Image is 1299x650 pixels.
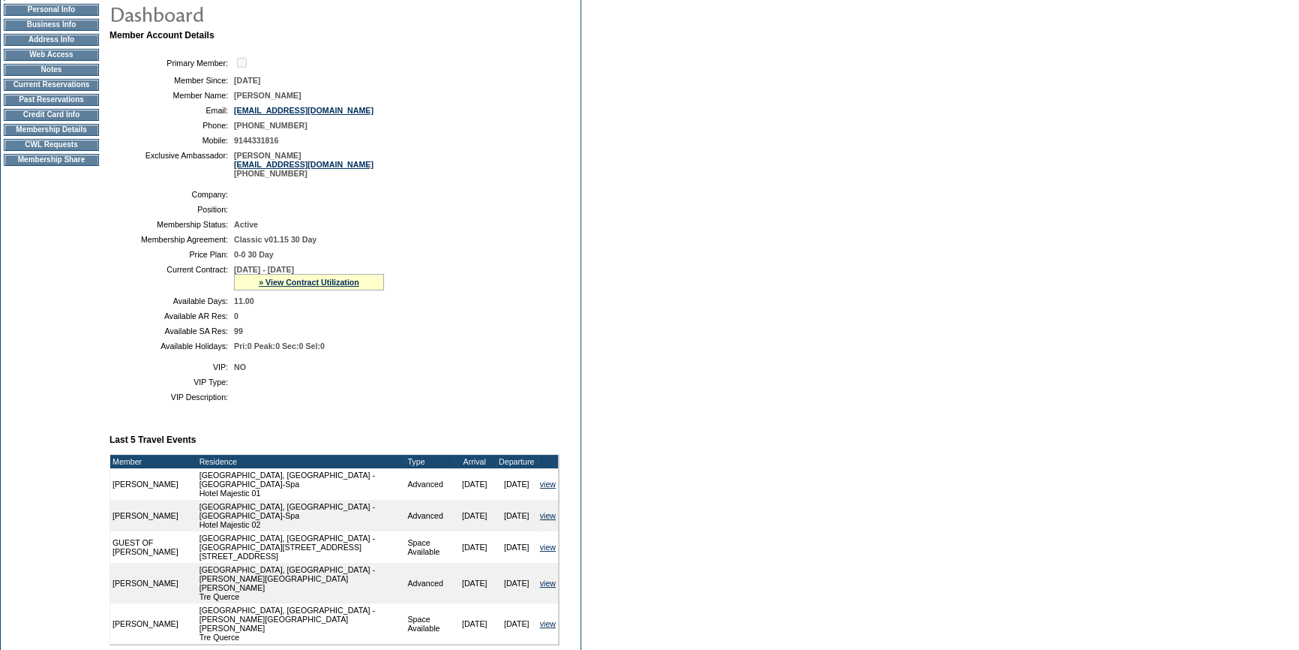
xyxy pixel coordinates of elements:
[496,603,538,644] td: [DATE]
[115,56,228,70] td: Primary Member:
[115,205,228,214] td: Position:
[4,4,99,16] td: Personal Info
[115,265,228,290] td: Current Contract:
[197,468,406,500] td: [GEOGRAPHIC_DATA], [GEOGRAPHIC_DATA] - [GEOGRAPHIC_DATA]-Spa Hotel Majestic 01
[115,190,228,199] td: Company:
[197,455,406,468] td: Residence
[540,579,556,588] a: view
[259,278,359,287] a: » View Contract Utilization
[496,455,538,468] td: Departure
[234,121,307,130] span: [PHONE_NUMBER]
[115,220,228,229] td: Membership Status:
[454,563,496,603] td: [DATE]
[115,250,228,259] td: Price Plan:
[115,151,228,178] td: Exclusive Ambassador:
[234,296,254,305] span: 11.00
[454,500,496,531] td: [DATE]
[110,603,197,644] td: [PERSON_NAME]
[4,109,99,121] td: Credit Card Info
[234,160,373,169] a: [EMAIL_ADDRESS][DOMAIN_NAME]
[496,563,538,603] td: [DATE]
[540,543,556,552] a: view
[234,327,243,336] span: 99
[496,531,538,563] td: [DATE]
[4,64,99,76] td: Notes
[234,265,294,274] span: [DATE] - [DATE]
[405,500,453,531] td: Advanced
[234,311,238,320] span: 0
[496,500,538,531] td: [DATE]
[115,342,228,351] td: Available Holidays:
[109,30,214,41] b: Member Account Details
[115,363,228,372] td: VIP:
[540,511,556,520] a: view
[115,393,228,402] td: VIP Description:
[540,480,556,489] a: view
[405,531,453,563] td: Space Available
[110,531,197,563] td: GUEST OF [PERSON_NAME]
[405,563,453,603] td: Advanced
[234,91,301,100] span: [PERSON_NAME]
[109,435,196,445] b: Last 5 Travel Events
[115,136,228,145] td: Mobile:
[454,468,496,500] td: [DATE]
[4,139,99,151] td: CWL Requests
[234,342,325,351] span: Pri:0 Peak:0 Sec:0 Sel:0
[4,19,99,31] td: Business Info
[115,296,228,305] td: Available Days:
[454,455,496,468] td: Arrival
[115,121,228,130] td: Phone:
[115,378,228,387] td: VIP Type:
[4,34,99,46] td: Address Info
[234,106,373,115] a: [EMAIL_ADDRESS][DOMAIN_NAME]
[496,468,538,500] td: [DATE]
[234,220,258,229] span: Active
[234,136,278,145] span: 9144331816
[197,500,406,531] td: [GEOGRAPHIC_DATA], [GEOGRAPHIC_DATA] - [GEOGRAPHIC_DATA]-Spa Hotel Majestic 02
[454,603,496,644] td: [DATE]
[4,94,99,106] td: Past Reservations
[115,106,228,115] td: Email:
[110,455,197,468] td: Member
[405,455,453,468] td: Type
[405,468,453,500] td: Advanced
[110,468,197,500] td: [PERSON_NAME]
[197,603,406,644] td: [GEOGRAPHIC_DATA], [GEOGRAPHIC_DATA] - [PERSON_NAME][GEOGRAPHIC_DATA][PERSON_NAME] Tre Querce
[234,151,373,178] span: [PERSON_NAME] [PHONE_NUMBER]
[110,563,197,603] td: [PERSON_NAME]
[115,311,228,320] td: Available AR Res:
[115,327,228,336] td: Available SA Res:
[115,91,228,100] td: Member Name:
[4,49,99,61] td: Web Access
[4,154,99,166] td: Membership Share
[234,363,246,372] span: NO
[4,79,99,91] td: Current Reservations
[115,235,228,244] td: Membership Agreement:
[234,235,316,244] span: Classic v01.15 30 Day
[454,531,496,563] td: [DATE]
[110,500,197,531] td: [PERSON_NAME]
[234,76,260,85] span: [DATE]
[197,531,406,563] td: [GEOGRAPHIC_DATA], [GEOGRAPHIC_DATA] - [GEOGRAPHIC_DATA][STREET_ADDRESS] [STREET_ADDRESS]
[197,563,406,603] td: [GEOGRAPHIC_DATA], [GEOGRAPHIC_DATA] - [PERSON_NAME][GEOGRAPHIC_DATA][PERSON_NAME] Tre Querce
[4,124,99,136] td: Membership Details
[405,603,453,644] td: Space Available
[234,250,274,259] span: 0-0 30 Day
[540,619,556,628] a: view
[115,76,228,85] td: Member Since:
